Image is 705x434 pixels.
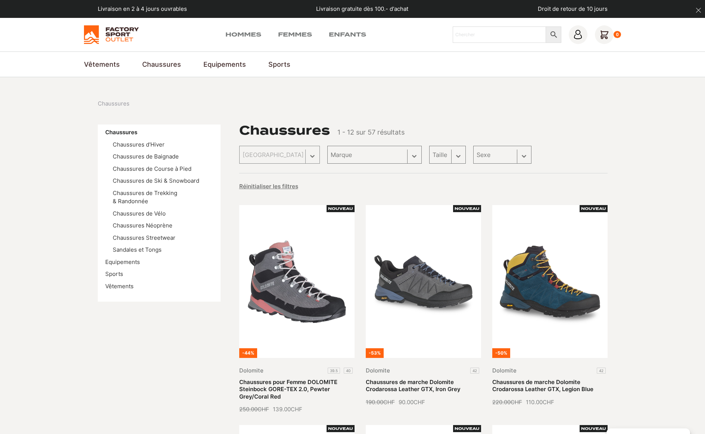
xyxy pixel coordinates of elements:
[113,210,166,217] a: Chaussures de Vélo
[105,270,123,277] a: Sports
[105,283,134,290] a: Vêtements
[538,5,608,13] p: Droit de retour de 10 jours
[113,177,199,184] a: Chaussures de Ski & Snowboard
[105,258,140,265] a: Equipements
[84,59,120,69] a: Vêtements
[268,59,290,69] a: Sports
[113,153,179,160] a: Chaussures de Baignade
[113,234,175,241] a: Chaussures Streetwear
[278,30,312,39] a: Femmes
[113,189,177,205] a: Chaussures de Trekking & Randonnée
[113,165,191,172] a: Chaussures de Course à Pied
[142,59,181,69] a: Chaussures
[84,25,139,44] img: Factory Sport Outlet
[614,31,621,38] div: 0
[113,141,165,148] a: Chaussures d'Hiver
[366,378,461,393] a: Chaussures de marche Dolomite Crodarossa Leather GTX, Iron Grey
[453,26,546,43] input: Chercher
[239,125,330,136] h1: Chaussures
[113,222,172,229] a: Chaussures Néoprène
[113,246,162,253] a: Sandales et Tongs
[203,59,246,69] a: Equipements
[316,5,408,13] p: Livraison gratuite dès 100.- d'achat
[98,100,130,108] nav: breadcrumbs
[492,378,593,393] a: Chaussures de marche Dolomite Crodarossa Leather GTX, Legion Blue
[105,129,137,136] a: Chaussures
[225,30,261,39] a: Hommes
[692,4,705,17] button: dismiss
[239,378,337,400] a: Chaussures pour Femme DOLOMITE Steinbock GORE-TEX 2.0, Pewter Grey/Coral Red
[98,100,130,108] span: Chaussures
[98,5,187,13] p: Livraison en 2 à 4 jours ouvrables
[329,30,366,39] a: Enfants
